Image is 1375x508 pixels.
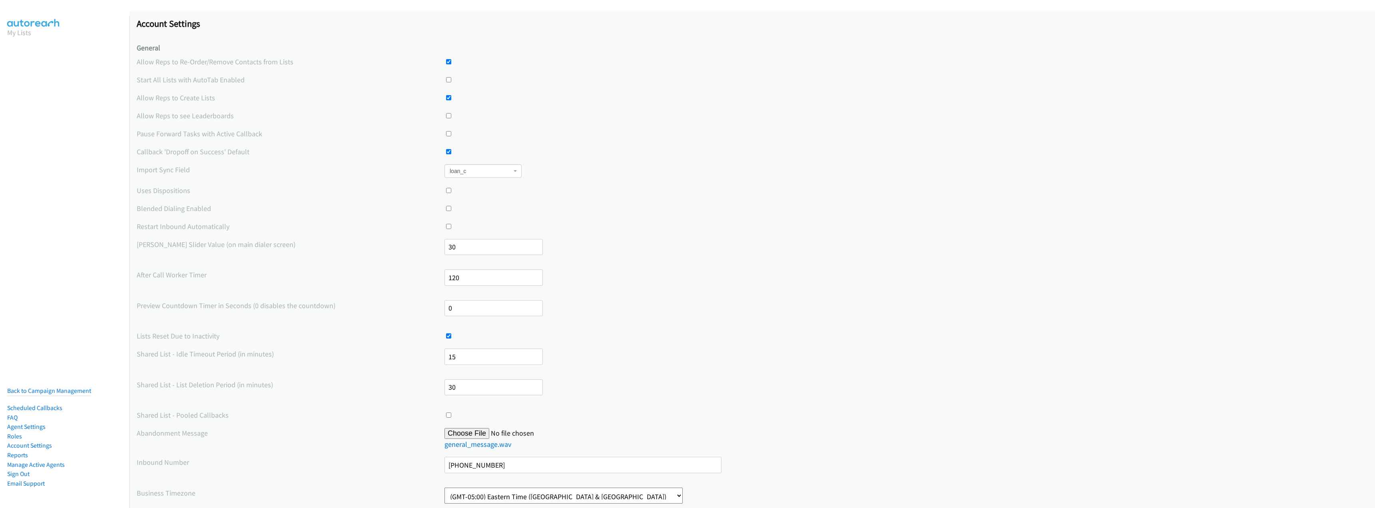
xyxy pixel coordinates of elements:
[137,146,444,157] label: Callback 'Dropoff on Success' Default
[137,428,1368,450] div: Account wide abandonment message which should contain the name of your organization and a contact...
[137,349,444,359] label: Shared List - Idle Timeout Period (in minutes)
[7,414,18,421] a: FAQ
[137,379,1368,403] div: The minimum time before a list can be deleted
[137,185,444,196] label: Uses Dispositions
[137,203,444,214] label: Blended Dialing Enabled
[7,470,30,478] a: Sign Out
[450,167,512,175] span: loan_c
[7,423,46,430] a: Agent Settings
[7,432,22,440] a: Roles
[137,410,1368,420] div: Whether callbacks should be returned to the pool or remain tied to the agent that requested the c...
[137,221,444,232] label: Restart Inbound Automatically
[137,110,444,121] label: Allow Reps to see Leaderboards
[7,480,45,487] a: Email Support
[137,428,444,438] label: Abandonment Message
[444,164,522,178] span: loan_c
[137,92,444,103] label: Allow Reps to Create Lists
[7,461,65,468] a: Manage Active Agents
[137,349,1368,372] div: The time period before a list resets or assigned records get redistributed due to an idle dialing...
[137,488,444,498] label: Business Timezone
[137,300,444,311] label: Preview Countdown Timer in Seconds (0 disables the countdown)
[7,404,62,412] a: Scheduled Callbacks
[137,269,444,280] label: After Call Worker Timer
[137,331,444,341] label: Lists Reset Due to Inactivity
[137,379,444,390] label: Shared List - List Deletion Period (in minutes)
[444,440,511,449] a: general_message.wav
[137,164,444,175] label: Import Sync Field
[7,28,31,37] a: My Lists
[137,239,444,250] label: [PERSON_NAME] Slider Value (on main dialer screen)
[137,410,444,420] label: Shared List - Pooled Callbacks
[137,18,1368,29] h1: Account Settings
[137,44,1368,53] h4: General
[7,451,28,459] a: Reports
[137,457,444,468] label: Inbound Number
[137,74,444,85] label: Start All Lists with AutoTab Enabled
[137,128,444,139] label: Pause Forward Tasks with Active Callback
[7,442,52,449] a: Account Settings
[137,56,444,67] label: Allow Reps to Re-Order/Remove Contacts from Lists
[7,387,91,394] a: Back to Campaign Management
